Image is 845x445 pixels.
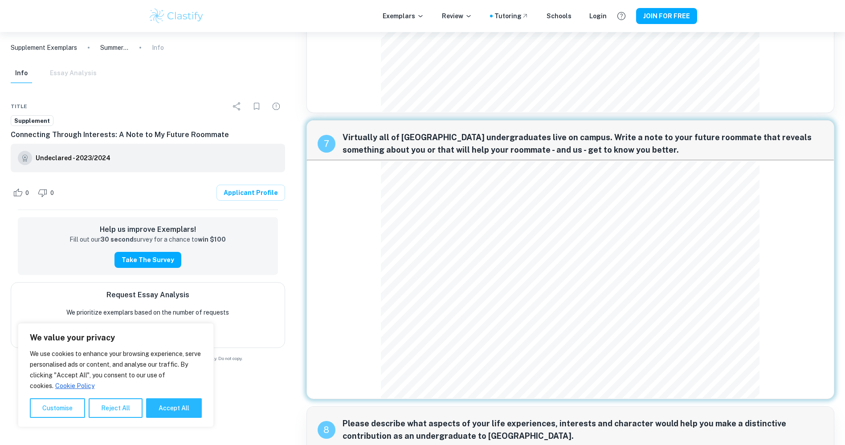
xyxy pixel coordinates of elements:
[69,235,226,245] p: Fill out our survey for a chance to
[11,186,34,200] div: Like
[11,102,27,110] span: Title
[636,8,697,24] button: JOIN FOR FREE
[11,355,285,362] span: Example of past student work. For reference on structure and expectations only. Do not copy.
[36,186,59,200] div: Dislike
[216,185,285,201] a: Applicant Profile
[318,421,335,439] div: recipe
[11,117,53,125] span: Supplement
[248,97,265,115] div: Bookmark
[11,129,285,140] h6: Connecting Through Interests: A Note to My Future Roommate
[30,398,85,418] button: Customise
[146,398,202,418] button: Accept All
[614,8,629,24] button: Help and Feedback
[20,189,34,198] span: 0
[45,189,59,198] span: 0
[318,135,335,153] div: recipe
[66,307,229,317] p: We prioritize exemplars based on the number of requests
[11,115,53,126] a: Supplement
[228,97,246,115] div: Share
[383,11,424,21] p: Exemplars
[100,43,129,53] p: Summer Enrichment: Academic Advancement and Community Engagement
[547,11,571,21] a: Schools
[267,97,285,115] div: Report issue
[198,236,226,243] strong: win $100
[589,11,607,21] a: Login
[343,417,823,442] span: Please describe what aspects of your life experiences, interests and character would help you mak...
[18,323,214,427] div: We value your privacy
[442,11,472,21] p: Review
[148,7,205,25] img: Clastify logo
[11,64,32,83] button: Info
[152,43,164,53] p: Info
[106,290,189,300] h6: Request Essay Analysis
[494,11,529,21] a: Tutoring
[114,252,181,268] button: Take the Survey
[25,224,271,235] h6: Help us improve Exemplars!
[30,332,202,343] p: We value your privacy
[343,131,823,156] span: Virtually all of [GEOGRAPHIC_DATA] undergraduates live on campus. Write a note to your future roo...
[36,151,110,165] a: Undeclared - 2023/2024
[55,382,95,390] a: Cookie Policy
[30,348,202,391] p: We use cookies to enhance your browsing experience, serve personalised ads or content, and analys...
[89,398,143,418] button: Reject All
[11,43,77,53] a: Supplement Exemplars
[36,153,110,163] h6: Undeclared - 2023/2024
[100,236,134,243] strong: 30 second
